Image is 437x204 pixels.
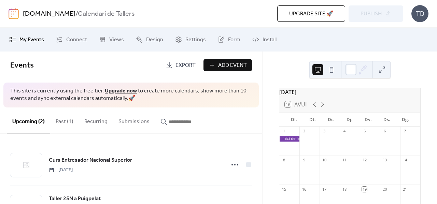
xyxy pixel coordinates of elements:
[66,36,87,44] span: Connect
[301,158,307,163] div: 9
[7,107,50,133] button: Upcoming (2)
[285,113,303,127] div: Dl.
[51,30,92,49] a: Connect
[402,187,407,192] div: 21
[49,166,73,174] span: [DATE]
[342,187,347,192] div: 18
[279,88,420,96] div: [DATE]
[113,107,155,133] button: Submissions
[322,113,340,127] div: Dc.
[322,158,327,163] div: 10
[203,59,252,71] button: Add Event
[105,86,137,96] a: Upgrade now
[50,107,79,133] button: Past (1)
[382,187,387,192] div: 20
[301,129,307,134] div: 2
[94,30,129,49] a: Views
[281,187,286,192] div: 15
[362,158,367,163] div: 12
[4,30,49,49] a: My Events
[213,30,245,49] a: Form
[322,129,327,134] div: 3
[402,158,407,163] div: 14
[263,36,277,44] span: Install
[247,30,282,49] a: Install
[75,8,78,20] b: /
[362,129,367,134] div: 5
[342,158,347,163] div: 11
[170,30,211,49] a: Settings
[340,113,359,127] div: Dj.
[402,129,407,134] div: 7
[19,36,44,44] span: My Events
[49,195,101,203] span: Taller 25N a Puigpelat
[378,113,396,127] div: Ds.
[277,5,345,22] button: Upgrade site 🚀
[23,8,75,20] a: [DOMAIN_NAME]
[281,129,286,134] div: 1
[49,194,101,203] a: Taller 25N a Puigpelat
[185,36,206,44] span: Settings
[131,30,168,49] a: Design
[382,158,387,163] div: 13
[301,187,307,192] div: 16
[289,10,333,18] span: Upgrade site 🚀
[382,129,387,134] div: 6
[218,61,247,70] span: Add Event
[279,136,299,142] div: Inici de la Temporada
[359,113,378,127] div: Dv.
[281,158,286,163] div: 8
[49,156,132,164] span: Curs Entresador Nacional Superior
[10,58,34,73] span: Events
[49,156,132,165] a: Curs Entresador Nacional Superior
[411,5,428,22] div: TD
[396,113,415,127] div: Dg.
[109,36,124,44] span: Views
[228,36,240,44] span: Form
[79,107,113,133] button: Recurring
[146,36,163,44] span: Design
[322,187,327,192] div: 17
[161,59,201,71] a: Export
[10,87,252,103] span: This site is currently using the free tier. to create more calendars, show more than 10 events an...
[9,8,19,19] img: logo
[175,61,196,70] span: Export
[342,129,347,134] div: 4
[362,187,367,192] div: 19
[78,8,135,20] b: Calendari de Tallers
[303,113,322,127] div: Dt.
